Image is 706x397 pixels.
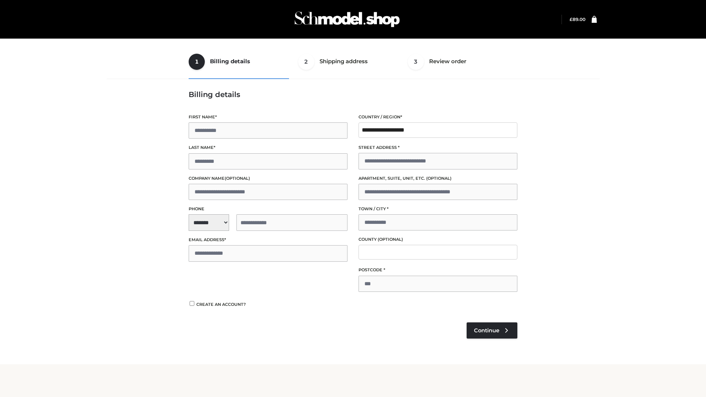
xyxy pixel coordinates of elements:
[359,267,517,273] label: Postcode
[189,301,195,306] input: Create an account?
[189,205,347,212] label: Phone
[359,144,517,151] label: Street address
[292,5,402,34] img: Schmodel Admin 964
[570,17,573,22] span: £
[570,17,585,22] bdi: 89.00
[189,114,347,121] label: First name
[359,205,517,212] label: Town / City
[196,302,246,307] span: Create an account?
[467,322,517,339] a: Continue
[359,175,517,182] label: Apartment, suite, unit, etc.
[189,236,347,243] label: Email address
[189,175,347,182] label: Company name
[474,327,499,334] span: Continue
[426,176,452,181] span: (optional)
[225,176,250,181] span: (optional)
[359,114,517,121] label: Country / Region
[189,90,517,99] h3: Billing details
[359,236,517,243] label: County
[189,144,347,151] label: Last name
[378,237,403,242] span: (optional)
[570,17,585,22] a: £89.00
